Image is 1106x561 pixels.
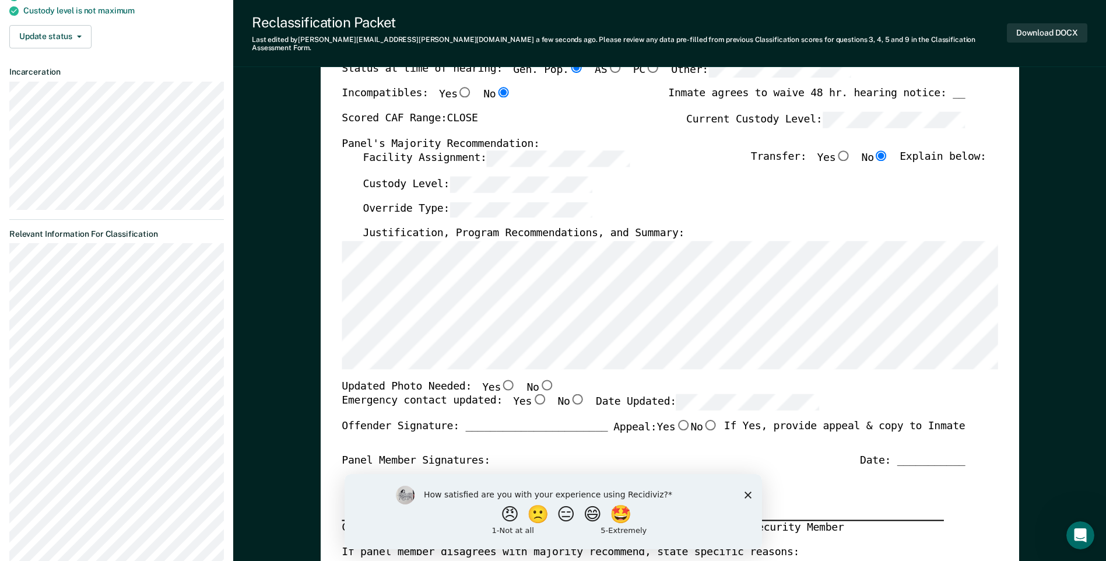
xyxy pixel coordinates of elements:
label: Facility Assignment: [363,150,629,166]
div: Custody level is not [23,6,224,16]
div: Incompatibles: [342,87,511,112]
label: No [557,394,585,410]
span: maximum [98,6,135,15]
input: No [496,87,511,98]
input: Gen. Pop. [568,62,584,72]
label: Current Custody Level: [686,111,965,127]
div: Reclassification Packet [252,14,1007,31]
label: Custody Level: [363,176,592,192]
input: No [539,380,554,390]
div: Chairperson [342,520,510,535]
label: Justification, Program Recommendations, and Summary: [363,227,684,241]
label: Yes [817,150,851,166]
div: Last edited by [PERSON_NAME][EMAIL_ADDRESS][PERSON_NAME][DOMAIN_NAME] . Please review any data pr... [252,36,1007,52]
div: Security Member [751,520,944,535]
input: Yes [457,87,472,98]
label: Yes [482,380,516,395]
div: Emergency contact updated: [342,394,819,420]
label: Gen. Pop. [513,62,584,78]
label: Other: [671,62,851,78]
label: Appeal: [613,420,718,444]
button: Update status [9,25,92,48]
input: Yes [835,150,851,161]
div: Panel Member Signatures: [342,454,490,468]
label: PC [633,62,660,78]
label: AS [595,62,622,78]
div: Status at time of hearing: [342,62,851,87]
label: No [690,420,718,435]
label: Yes [656,420,690,435]
input: Current Custody Level: [822,111,965,127]
label: Scored CAF Range: CLOSE [342,111,477,127]
input: Facility Assignment: [486,150,629,166]
label: No [526,380,554,395]
label: Override Type: [363,201,592,217]
input: Override Type: [450,201,592,217]
div: Date: ___________ [860,454,965,468]
div: Updated Photo Needed: [342,380,554,395]
input: AS [607,62,622,72]
input: Date Updated: [676,394,819,410]
input: No [703,420,718,430]
div: Panel's Majority Recommendation: [342,137,965,151]
span: a few seconds ago [536,36,596,44]
div: Transfer: Explain below: [751,150,986,176]
label: No [483,87,511,103]
label: Yes [513,394,547,410]
dt: Incarceration [9,67,224,77]
input: Custody Level: [450,176,592,192]
dt: Relevant Information For Classification [9,229,224,239]
label: Date Updated: [596,394,819,410]
label: If panel member disagrees with majority recommend, state specific reasons: [342,546,799,560]
input: Yes [675,420,690,430]
iframe: Intercom live chat [1066,521,1094,549]
label: No [861,150,889,166]
input: No [570,394,585,405]
input: Yes [501,380,516,390]
iframe: Survey by Kim from Recidiviz [345,474,762,549]
input: Yes [532,394,547,405]
input: Other: [708,62,851,78]
div: Offender Signature: _______________________ If Yes, provide appeal & copy to Inmate [342,420,965,454]
div: Inmate agrees to waive 48 hr. hearing notice: __ [668,87,965,112]
input: No [874,150,889,161]
label: Yes [439,87,473,103]
button: Download DOCX [1007,23,1087,43]
input: PC [645,62,661,72]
